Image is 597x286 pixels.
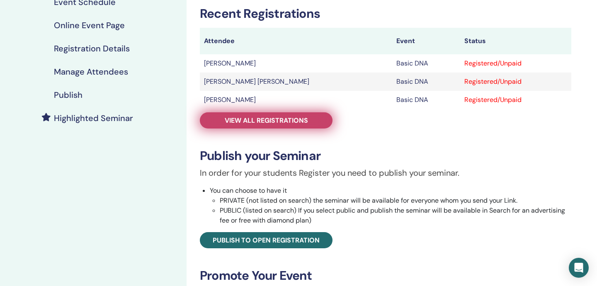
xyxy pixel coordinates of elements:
td: [PERSON_NAME] [PERSON_NAME] [200,73,392,91]
h3: Promote Your Event [200,268,571,283]
td: Basic DNA [392,73,460,91]
span: Publish to open registration [213,236,320,245]
a: Publish to open registration [200,232,332,248]
div: Registered/Unpaid [464,77,567,87]
div: Registered/Unpaid [464,95,567,105]
td: [PERSON_NAME] [200,54,392,73]
a: View all registrations [200,112,332,128]
div: Open Intercom Messenger [569,258,589,278]
td: Basic DNA [392,54,460,73]
h3: Recent Registrations [200,6,571,21]
h4: Online Event Page [54,20,125,30]
li: PRIVATE (not listed on search) the seminar will be available for everyone whom you send your Link. [220,196,571,206]
th: Attendee [200,28,392,54]
h4: Manage Attendees [54,67,128,77]
h4: Highlighted Seminar [54,113,133,123]
li: PUBLIC (listed on search) If you select public and publish the seminar will be available in Searc... [220,206,571,225]
td: [PERSON_NAME] [200,91,392,109]
th: Event [392,28,460,54]
h4: Registration Details [54,44,130,53]
h4: Publish [54,90,83,100]
div: Registered/Unpaid [464,58,567,68]
td: Basic DNA [392,91,460,109]
p: In order for your students Register you need to publish your seminar. [200,167,571,179]
span: View all registrations [225,116,308,125]
li: You can choose to have it [210,186,571,225]
th: Status [460,28,571,54]
h3: Publish your Seminar [200,148,571,163]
